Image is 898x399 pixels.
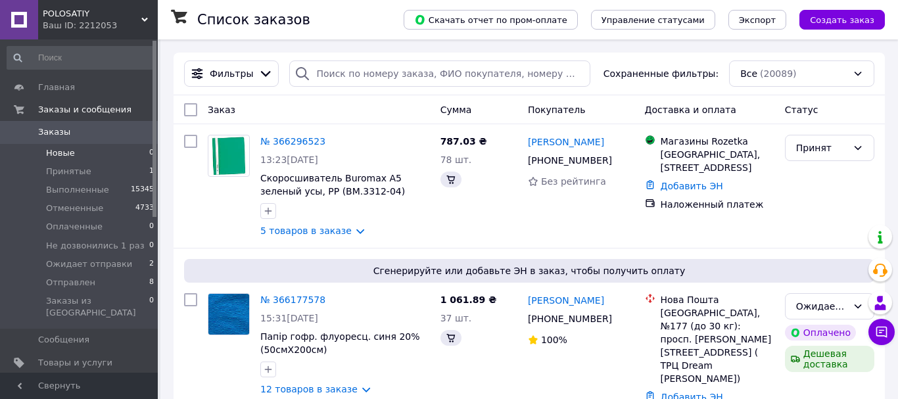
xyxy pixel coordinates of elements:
[149,221,154,233] span: 0
[149,166,154,177] span: 1
[404,10,578,30] button: Скачать отчет по пром-оплате
[46,202,103,214] span: Отмененные
[661,293,774,306] div: Нова Пошта
[528,314,612,324] span: [PHONE_NUMBER]
[46,221,103,233] span: Оплаченные
[211,135,246,176] img: Фото товару
[208,294,249,335] img: Фото товару
[131,184,154,196] span: 15345
[46,277,95,289] span: Отправлен
[260,294,325,305] a: № 366177578
[799,10,885,30] button: Создать заказ
[603,67,719,80] span: Сохраненные фильтры:
[260,313,318,323] span: 15:31[DATE]
[414,14,567,26] span: Скачать отчет по пром-оплате
[197,12,310,28] h1: Список заказов
[796,299,847,314] div: Ожидает отправки
[440,294,497,305] span: 1 061.89 ₴
[661,135,774,148] div: Магазины Rozetka
[541,176,606,187] span: Без рейтинга
[260,154,318,165] span: 13:23[DATE]
[189,264,869,277] span: Сгенерируйте или добавьте ЭН в заказ, чтобы получить оплату
[786,14,885,24] a: Создать заказ
[38,104,131,116] span: Заказы и сообщения
[528,155,612,166] span: [PHONE_NUMBER]
[661,181,723,191] a: Добавить ЭН
[7,46,155,70] input: Поиск
[602,15,705,25] span: Управление статусами
[149,277,154,289] span: 8
[810,15,874,25] span: Создать заказ
[260,384,358,394] a: 12 товаров в заказе
[38,357,112,369] span: Товары и услуги
[38,126,70,138] span: Заказы
[645,105,736,115] span: Доставка и оплата
[528,135,604,149] a: [PERSON_NAME]
[46,295,149,319] span: Заказы из [GEOGRAPHIC_DATA]
[785,346,874,372] div: Дешевая доставка
[38,82,75,93] span: Главная
[46,240,145,252] span: Не дозвонились 1 раз
[38,334,89,346] span: Сообщения
[260,331,420,355] a: Папір гофр. флуоресц. синя 20% (50смХ200см)
[440,105,472,115] span: Сумма
[440,154,472,165] span: 78 шт.
[661,148,774,174] div: [GEOGRAPHIC_DATA], [STREET_ADDRESS]
[528,294,604,307] a: [PERSON_NAME]
[135,202,154,214] span: 4733
[796,141,847,155] div: Принят
[260,136,325,147] a: № 366296523
[46,166,91,177] span: Принятые
[46,147,75,159] span: Новые
[728,10,786,30] button: Экспорт
[260,173,405,197] a: Скоросшиватель Buromax А5 зеленый усы, PP (BM.3312-04)
[149,295,154,319] span: 0
[661,198,774,211] div: Наложенный платеж
[43,20,158,32] div: Ваш ID: 2212053
[440,313,472,323] span: 37 шт.
[289,60,590,87] input: Поиск по номеру заказа, ФИО покупателя, номеру телефона, Email, номеру накладной
[661,306,774,385] div: [GEOGRAPHIC_DATA], №177 (до 30 кг): просп. [PERSON_NAME][STREET_ADDRESS] ( ТРЦ Dream [PERSON_NAME])
[739,15,776,25] span: Экспорт
[149,258,154,270] span: 2
[43,8,141,20] span: POLOSATIY
[46,258,132,270] span: Ожидает отправки
[440,136,487,147] span: 787.03 ₴
[46,184,109,196] span: Выполненные
[541,335,567,345] span: 100%
[208,135,250,177] a: Фото товару
[591,10,715,30] button: Управление статусами
[760,68,796,79] span: (20089)
[208,105,235,115] span: Заказ
[740,67,757,80] span: Все
[785,105,818,115] span: Статус
[210,67,253,80] span: Фильтры
[785,325,856,340] div: Оплачено
[208,293,250,335] a: Фото товару
[260,225,352,236] a: 5 товаров в заказе
[528,105,586,115] span: Покупатель
[868,319,895,345] button: Чат с покупателем
[149,240,154,252] span: 0
[149,147,154,159] span: 0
